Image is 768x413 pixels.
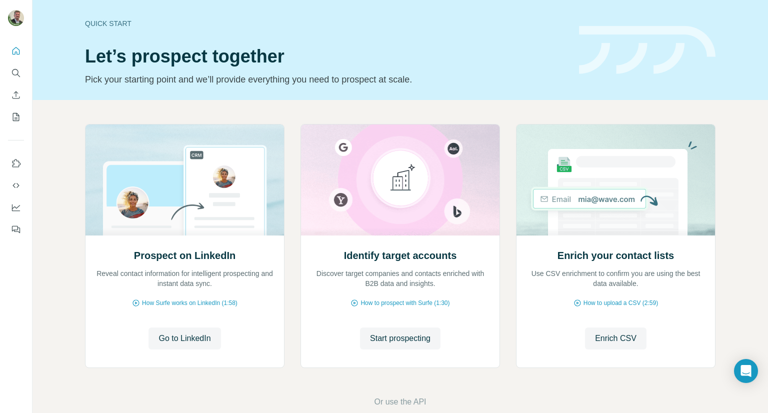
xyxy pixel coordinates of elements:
[8,176,24,194] button: Use Surfe API
[142,298,237,307] span: How Surfe works on LinkedIn (1:58)
[595,332,636,344] span: Enrich CSV
[360,298,449,307] span: How to prospect with Surfe (1:30)
[134,248,235,262] h2: Prospect on LinkedIn
[734,359,758,383] div: Open Intercom Messenger
[526,268,705,288] p: Use CSV enrichment to confirm you are using the best data available.
[85,46,567,66] h1: Let’s prospect together
[300,124,500,235] img: Identify target accounts
[516,124,715,235] img: Enrich your contact lists
[311,268,489,288] p: Discover target companies and contacts enriched with B2B data and insights.
[95,268,274,288] p: Reveal contact information for intelligent prospecting and instant data sync.
[360,327,440,349] button: Start prospecting
[85,124,284,235] img: Prospect on LinkedIn
[85,18,567,28] div: Quick start
[374,396,426,408] button: Or use the API
[8,42,24,60] button: Quick start
[148,327,220,349] button: Go to LinkedIn
[8,154,24,172] button: Use Surfe on LinkedIn
[344,248,457,262] h2: Identify target accounts
[85,72,567,86] p: Pick your starting point and we’ll provide everything you need to prospect at scale.
[583,298,658,307] span: How to upload a CSV (2:59)
[557,248,674,262] h2: Enrich your contact lists
[370,332,430,344] span: Start prospecting
[8,86,24,104] button: Enrich CSV
[585,327,646,349] button: Enrich CSV
[8,220,24,238] button: Feedback
[8,10,24,26] img: Avatar
[8,64,24,82] button: Search
[579,26,715,74] img: banner
[8,108,24,126] button: My lists
[8,198,24,216] button: Dashboard
[158,332,210,344] span: Go to LinkedIn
